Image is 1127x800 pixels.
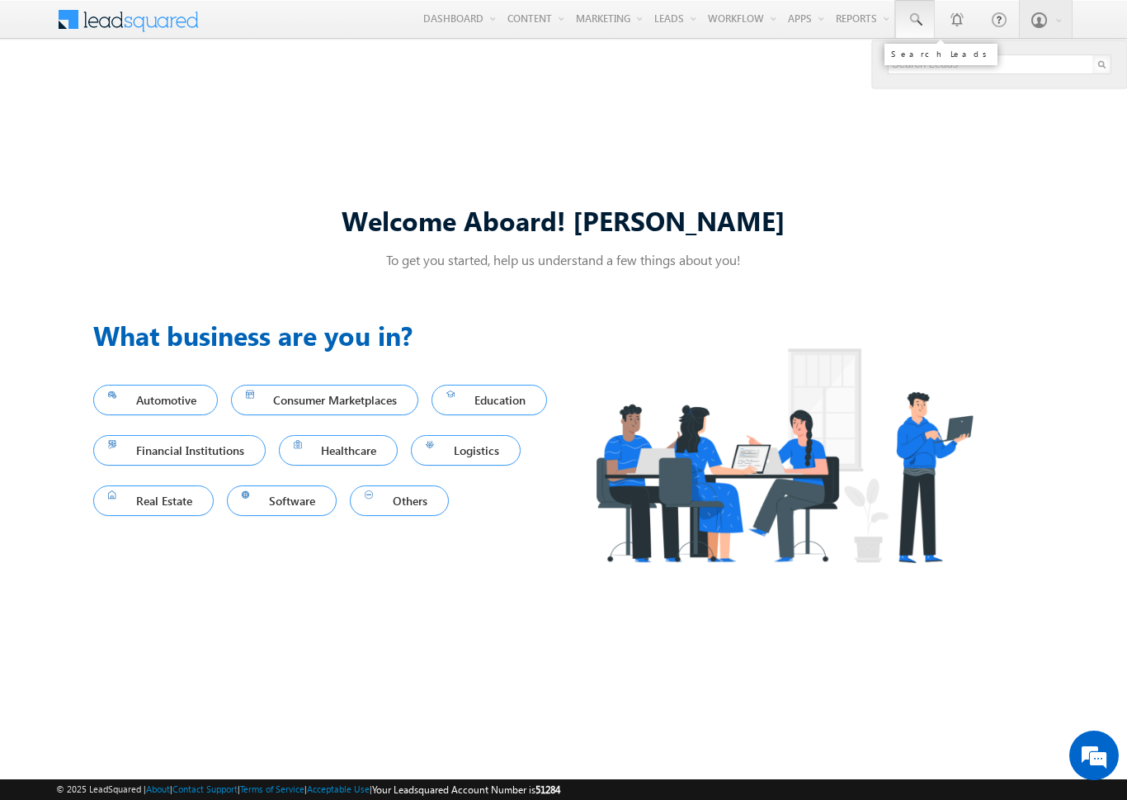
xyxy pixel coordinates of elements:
img: Industry.png [563,315,1004,595]
span: Real Estate [108,490,199,512]
span: Consumer Marketplaces [246,389,404,411]
p: To get you started, help us understand a few things about you! [93,251,1034,268]
h3: What business are you in? [93,315,563,355]
span: © 2025 LeadSquared | | | | | [56,782,560,798]
span: Education [446,389,532,411]
a: Acceptable Use [307,783,370,794]
div: Welcome Aboard! [PERSON_NAME] [93,202,1034,238]
span: Logistics [426,439,506,462]
span: Software [242,490,323,512]
span: Automotive [108,389,203,411]
span: Financial Institutions [108,439,251,462]
a: Contact Support [172,783,238,794]
span: Your Leadsquared Account Number is [372,783,560,796]
a: Terms of Service [240,783,304,794]
a: About [146,783,170,794]
div: Search Leads [891,49,991,59]
span: Healthcare [294,439,384,462]
span: 51284 [535,783,560,796]
span: Others [365,490,434,512]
